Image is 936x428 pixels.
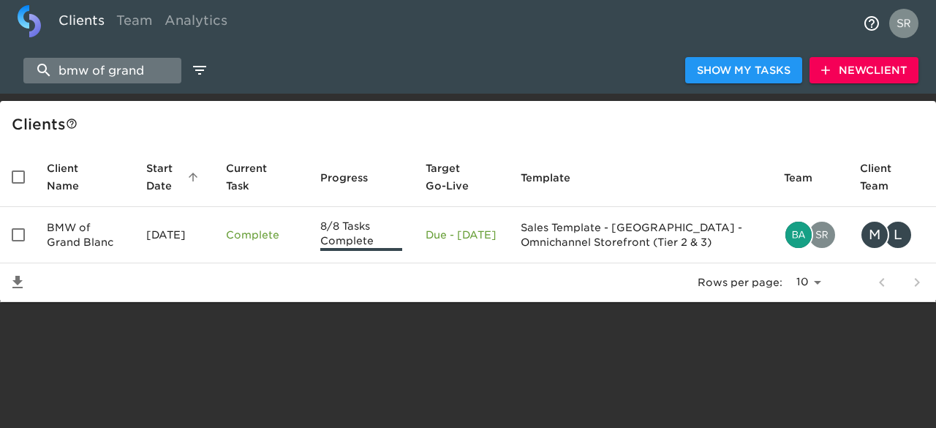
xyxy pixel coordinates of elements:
a: Team [110,5,159,41]
td: 8/8 Tasks Complete [309,207,414,263]
a: Analytics [159,5,233,41]
div: L [883,220,913,249]
a: Clients [53,5,110,41]
span: Current Task [226,159,296,195]
p: Due - [DATE] [426,228,497,242]
td: [DATE] [135,207,215,263]
img: sreeramsarma.gvs@cdk.com [809,222,835,248]
td: BMW of Grand Blanc [35,207,135,263]
img: logo [18,5,41,37]
div: michaelm@rwmotorcars.com, logenr@rwmotorcars.com [860,220,924,249]
span: This is the next Task in this Hub that should be completed [226,159,277,195]
button: notifications [854,6,889,41]
td: Sales Template - [GEOGRAPHIC_DATA] - Omnichannel Storefront (Tier 2 & 3) [509,207,772,263]
img: bailey.rubin@cdk.com [785,222,812,248]
div: bailey.rubin@cdk.com, sreeramsarma.gvs@cdk.com [784,220,837,249]
img: Profile [889,9,918,38]
svg: This is a list of all of your clients and clients shared with you [66,118,78,129]
select: rows per page [788,271,826,293]
button: Show My Tasks [685,57,802,84]
span: Show My Tasks [697,61,790,80]
span: Template [521,169,589,187]
p: Rows per page: [698,275,782,290]
span: Client Team [860,159,924,195]
div: M [860,220,889,249]
span: New Client [821,61,907,80]
button: NewClient [809,57,918,84]
span: Calculated based on the start date and the duration of all Tasks contained in this Hub. [426,159,478,195]
span: Progress [320,169,387,187]
button: edit [187,58,212,83]
input: search [23,58,181,83]
span: Target Go-Live [426,159,497,195]
span: Client Name [47,159,123,195]
span: Start Date [146,159,203,195]
div: Client s [12,113,930,136]
p: Complete [226,228,296,242]
span: Team [784,169,831,187]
